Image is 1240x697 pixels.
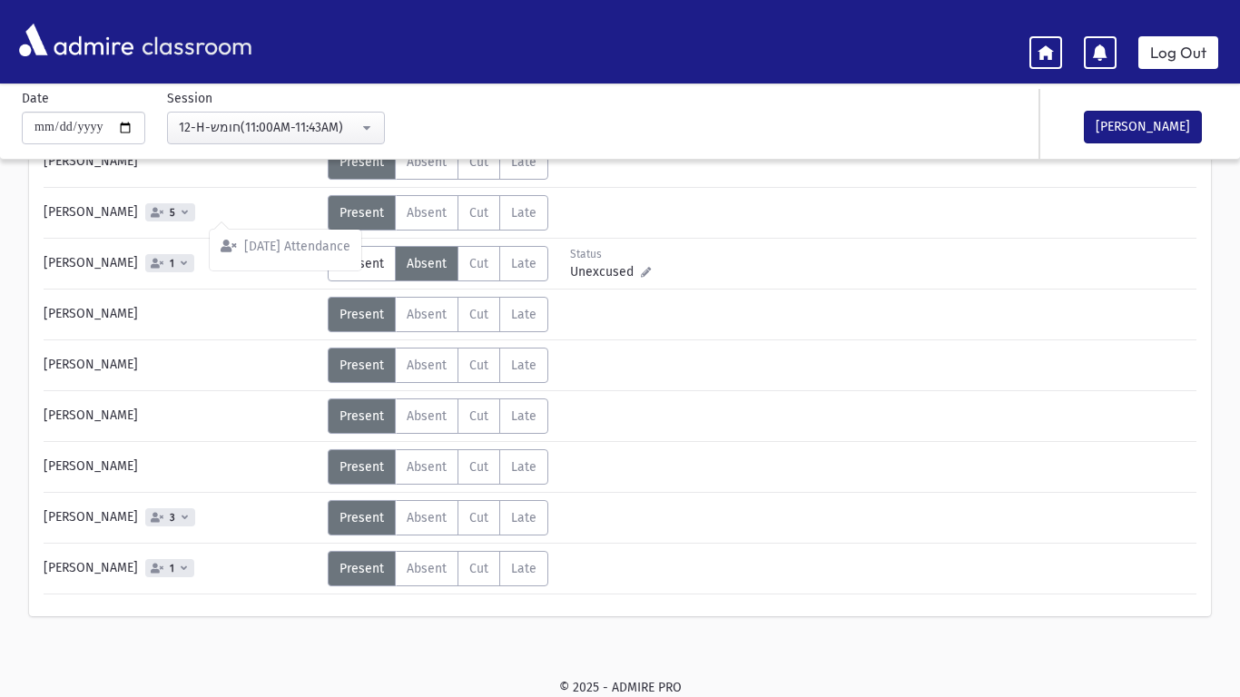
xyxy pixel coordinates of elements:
[340,205,384,221] span: Present
[511,307,536,322] span: Late
[407,256,447,271] span: Absent
[340,307,384,322] span: Present
[340,459,384,475] span: Present
[167,89,212,108] label: Session
[469,256,488,271] span: Cut
[407,154,447,170] span: Absent
[407,358,447,373] span: Absent
[34,195,328,231] div: [PERSON_NAME]
[511,154,536,170] span: Late
[570,246,651,262] div: Status
[1084,111,1202,143] button: [PERSON_NAME]
[570,262,641,281] span: Unexcused
[328,246,548,281] div: AttTypes
[179,118,359,137] div: 12-H-חומש(11:00AM-11:43AM)
[407,307,447,322] span: Absent
[166,258,178,270] span: 1
[166,207,179,219] span: 5
[469,358,488,373] span: Cut
[22,89,49,108] label: Date
[328,348,548,383] div: AttTypes
[328,449,548,485] div: AttTypes
[407,459,447,475] span: Absent
[511,205,536,221] span: Late
[340,154,384,170] span: Present
[469,154,488,170] span: Cut
[328,144,548,180] div: AttTypes
[511,561,536,576] span: Late
[328,398,548,434] div: AttTypes
[34,398,328,434] div: [PERSON_NAME]
[469,510,488,525] span: Cut
[407,510,447,525] span: Absent
[407,408,447,424] span: Absent
[328,297,548,332] div: AttTypes
[166,512,179,524] span: 3
[34,297,328,332] div: [PERSON_NAME]
[328,551,548,586] div: AttTypes
[34,500,328,535] div: [PERSON_NAME]
[340,561,384,576] span: Present
[340,408,384,424] span: Present
[511,459,536,475] span: Late
[469,205,488,221] span: Cut
[34,551,328,586] div: [PERSON_NAME]
[511,510,536,525] span: Late
[469,459,488,475] span: Cut
[244,239,350,254] span: [DATE] Attendance
[469,408,488,424] span: Cut
[340,256,384,271] span: Present
[166,563,178,574] span: 1
[511,256,536,271] span: Late
[340,358,384,373] span: Present
[328,195,548,231] div: AttTypes
[15,19,138,61] img: AdmirePro
[138,16,252,64] span: classroom
[167,112,385,144] button: 12-H-חומש(11:00AM-11:43AM)
[1138,36,1218,69] a: Log Out
[34,246,328,281] div: [PERSON_NAME]
[407,561,447,576] span: Absent
[34,348,328,383] div: [PERSON_NAME]
[328,500,548,535] div: AttTypes
[407,205,447,221] span: Absent
[29,678,1211,697] div: © 2025 - ADMIRE PRO
[34,449,328,485] div: [PERSON_NAME]
[340,510,384,525] span: Present
[511,408,536,424] span: Late
[469,307,488,322] span: Cut
[34,144,328,180] div: [PERSON_NAME]
[469,561,488,576] span: Cut
[511,358,536,373] span: Late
